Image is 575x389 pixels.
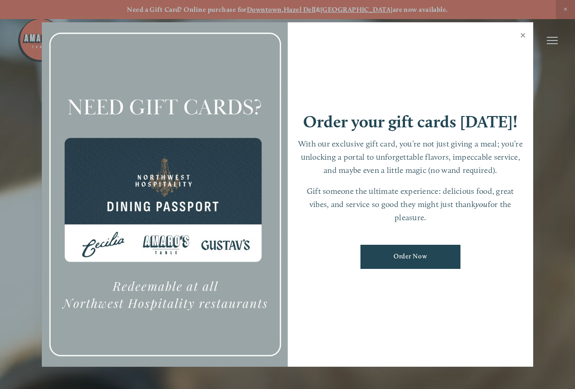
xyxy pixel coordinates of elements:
[360,245,460,269] a: Order Now
[297,137,525,177] p: With our exclusive gift card, you’re not just giving a meal; you’re unlocking a portal to unforge...
[514,24,532,49] a: Close
[475,199,488,209] em: you
[297,185,525,224] p: Gift someone the ultimate experience: delicious food, great vibes, and service so good they might...
[303,113,518,130] h1: Order your gift cards [DATE]!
